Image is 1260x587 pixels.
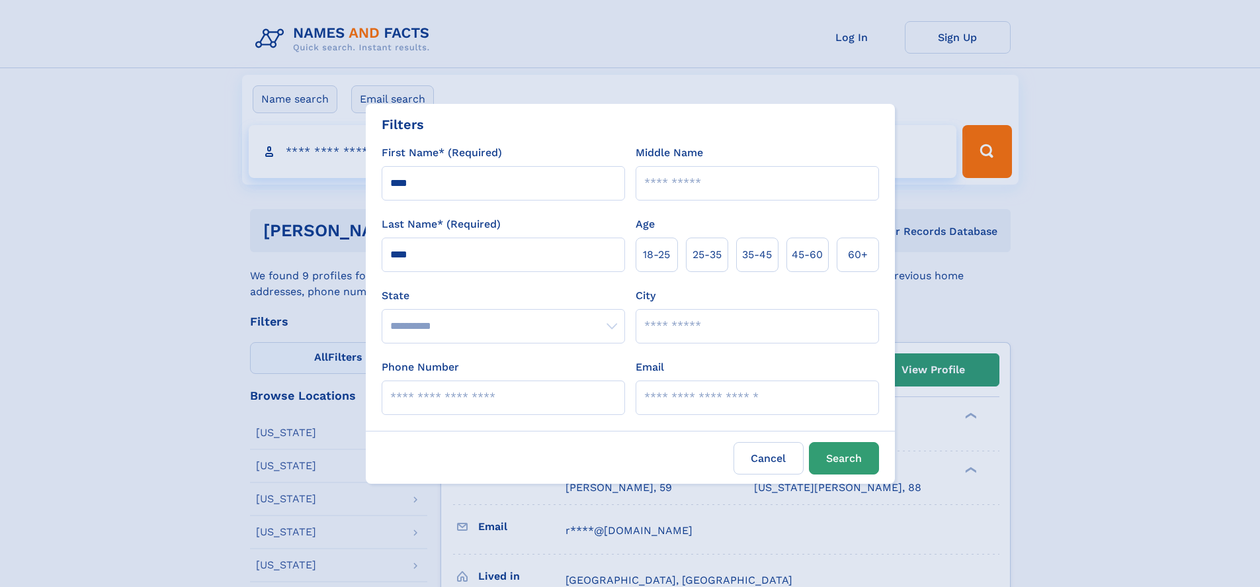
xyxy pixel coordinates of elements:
[636,288,655,304] label: City
[382,216,501,232] label: Last Name* (Required)
[792,247,823,263] span: 45‑60
[636,216,655,232] label: Age
[382,359,459,375] label: Phone Number
[382,145,502,161] label: First Name* (Required)
[734,442,804,474] label: Cancel
[636,145,703,161] label: Middle Name
[382,114,424,134] div: Filters
[382,288,625,304] label: State
[643,247,670,263] span: 18‑25
[742,247,772,263] span: 35‑45
[636,359,664,375] label: Email
[809,442,879,474] button: Search
[848,247,868,263] span: 60+
[693,247,722,263] span: 25‑35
